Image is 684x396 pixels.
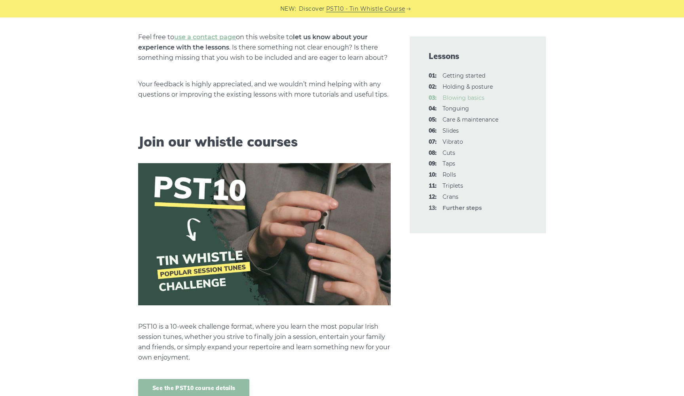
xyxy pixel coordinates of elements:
a: 12:Crans [443,193,458,200]
span: 10: [429,170,437,180]
span: 05: [429,115,437,125]
span: 04: [429,104,437,114]
a: 08:Cuts [443,149,455,156]
span: 13: [429,204,437,213]
a: 04:Tonguing [443,105,469,112]
span: 09: [429,159,437,169]
span: Discover [299,4,325,13]
a: PST10 - Tin Whistle Course [326,4,405,13]
span: 03: [429,93,437,103]
span: NEW: [280,4,296,13]
strong: let us know about your experience with the lessons [138,33,368,51]
img: tin whistle course PST10 [138,163,391,305]
span: 12: [429,192,437,202]
a: 07:Vibrato [443,138,463,145]
a: 03:Blowing basics [443,94,484,101]
span: 06: [429,126,437,136]
h2: Join our whistle courses [138,134,391,150]
a: 01:Getting started [443,72,485,79]
a: 02:Holding & posture [443,83,493,90]
span: Lessons [429,51,527,62]
a: 10:Rolls [443,171,456,178]
span: 01: [429,71,437,81]
a: 09:Taps [443,160,455,167]
span: 11: [429,181,437,191]
span: 02: [429,82,437,92]
a: 11:Triplets [443,182,463,189]
p: Your feedback is highly appreciated, and we wouldn’t mind helping with any questions or improving... [138,79,391,100]
p: PST10 is a 10-week challenge format, where you learn the most popular Irish session tunes, whethe... [138,322,391,363]
a: use a contact page [174,33,236,41]
strong: Further steps [443,204,482,211]
span: 08: [429,148,437,158]
span: 07: [429,137,437,147]
a: 05:Care & maintenance [443,116,498,123]
a: 06:Slides [443,127,459,134]
p: Feel free to on this website to . Is there something not clear enough? Is there something missing... [138,32,391,63]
